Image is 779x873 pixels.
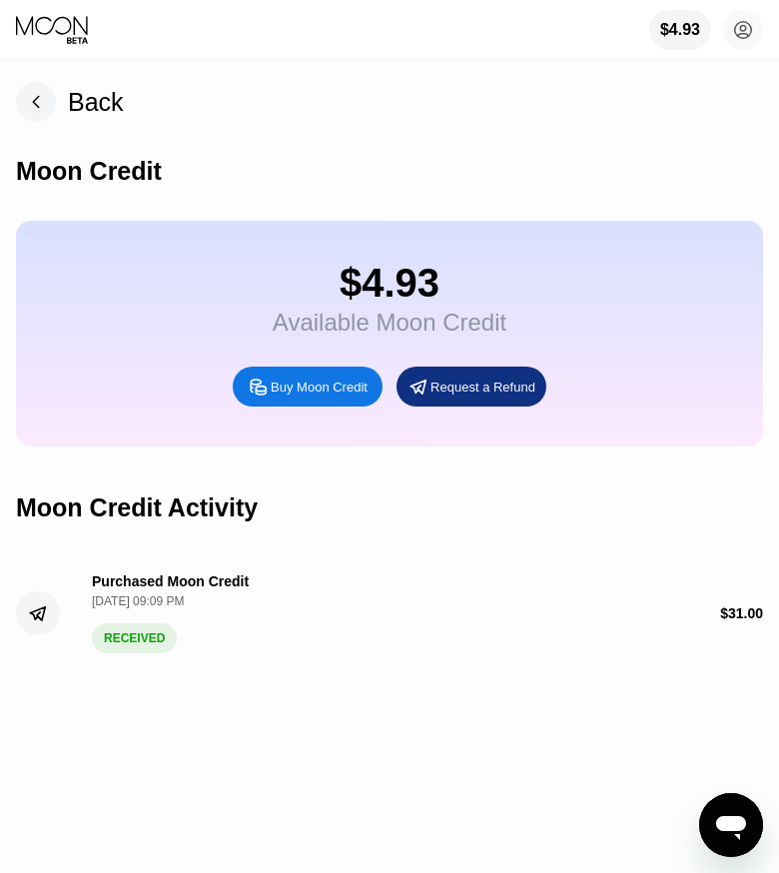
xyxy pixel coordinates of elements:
div: Buy Moon Credit [233,367,383,407]
div: Buy Moon Credit [271,379,368,396]
iframe: Кнопка запуска окна обмена сообщениями [699,793,763,857]
div: $4.93 [649,10,711,50]
div: Moon Credit Activity [16,493,258,522]
div: [DATE] 09:09 PM [92,594,254,608]
div: $ 31.00 [720,605,763,621]
div: $4.93 [660,21,700,39]
div: Purchased Moon Credit [92,573,249,589]
div: $4.93 [273,261,506,306]
div: Available Moon Credit [273,309,506,337]
div: Back [68,88,124,117]
div: Moon Credit [16,157,162,186]
div: Back [16,82,124,122]
div: Request a Refund [430,379,535,396]
div: RECEIVED [92,623,177,653]
div: Request a Refund [396,367,546,407]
